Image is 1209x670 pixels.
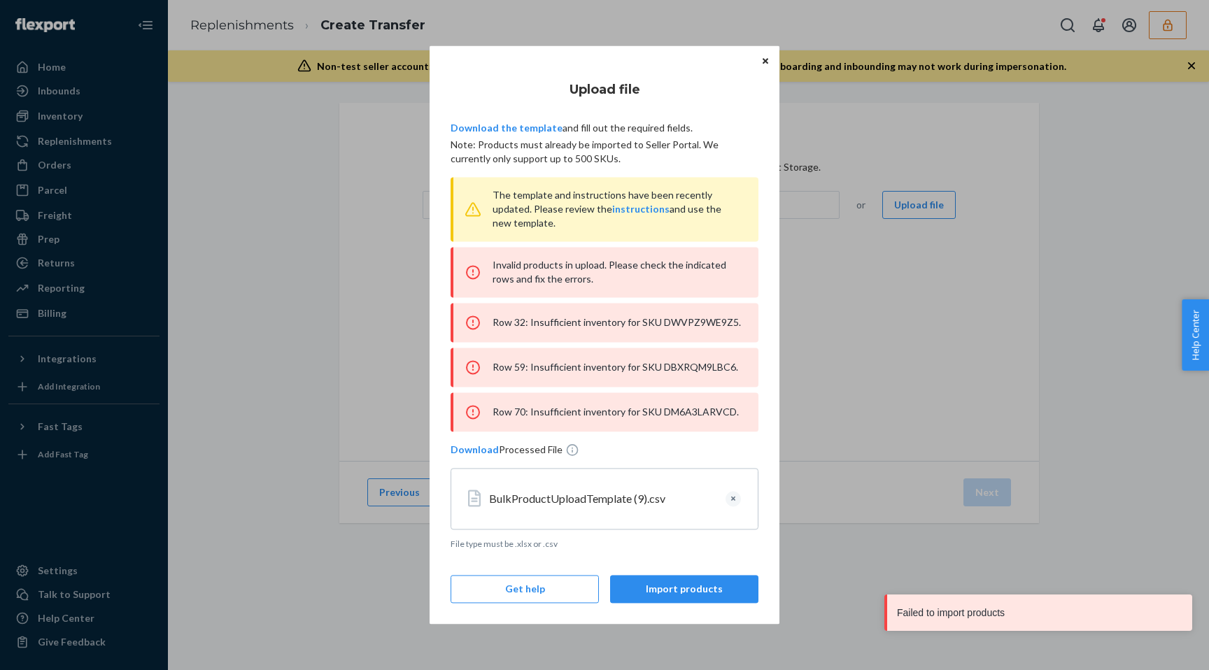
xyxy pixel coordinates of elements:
h1: Upload file [451,80,758,99]
div: Row 59: Insufficient inventory for SKU DBXRQM9LBC6. [451,348,758,387]
a: Download [451,443,499,455]
p: Processed File [451,443,563,457]
div: Row 70: Insufficient inventory for SKU DM6A3LARVCD. [451,392,758,432]
div: Invalid products in upload. Please check the indicated rows and fix the errors. [451,247,758,297]
p: and fill out the required fields. [451,121,758,135]
button: Get help [451,576,599,604]
p: File type must be .xlsx or .csv [451,538,758,550]
p: The template and instructions have been recently updated. Please review the and use the new templ... [493,188,742,230]
div: Row 32: Insufficient inventory for SKU DWVPZ9WE9Z5. [451,303,758,342]
button: Clear [726,491,741,506]
a: instructions [612,203,670,215]
button: Close [758,52,772,68]
p: Note: Products must already be imported to Seller Portal. We currently only support up to 500 SKUs. [451,138,758,166]
div: BulkProductUploadTemplate (9).csv [489,491,714,507]
a: Download the template [451,122,563,134]
button: Import products [610,576,758,604]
